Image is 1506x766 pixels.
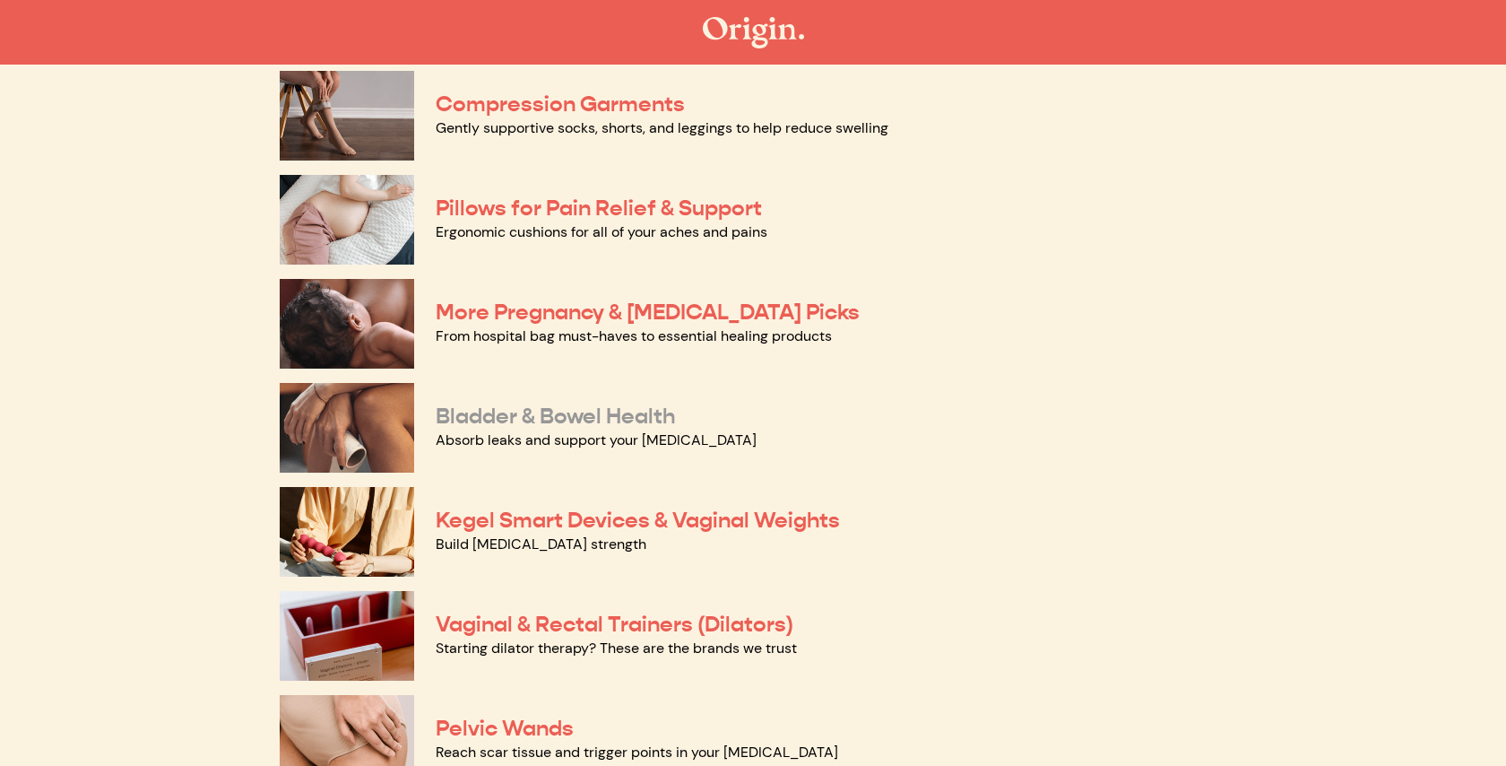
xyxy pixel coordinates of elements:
[436,91,685,118] a: Compression Garments
[436,299,860,326] a: More Pregnancy & [MEDICAL_DATA] Picks
[280,383,414,473] img: Bladder & Bowel Health
[280,71,414,161] img: Compression Garments
[280,591,414,681] img: Vaginal & Rectal Trainers (Dilators)
[703,17,804,48] img: The Origin Shop
[280,487,414,577] img: Kegel Smart Devices & Vaginal Weights
[436,118,888,137] a: Gently supportive socks, shorts, and leggings to help reduce swelling
[436,611,793,638] a: Vaginal & Rectal Trainers (Dilators)
[436,403,675,430] a: Bladder & Bowel Health
[436,222,767,241] a: Ergonomic cushions for all of your aches and pains
[436,326,832,345] a: From hospital bag must-haves to essential healing products
[280,279,414,369] img: More Pregnancy & Postpartum Picks
[280,175,414,265] img: Pillows for Pain Relief & Support
[436,535,646,553] a: Build [MEDICAL_DATA] strength
[436,715,574,742] a: Pelvic Wands
[436,195,762,222] a: Pillows for Pain Relief & Support
[436,507,840,534] a: Kegel Smart Devices & Vaginal Weights
[436,743,838,762] a: Reach scar tissue and trigger points in your [MEDICAL_DATA]
[436,639,797,657] a: Starting dilator therapy? These are the brands we trust
[436,431,757,449] a: Absorb leaks and support your [MEDICAL_DATA]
